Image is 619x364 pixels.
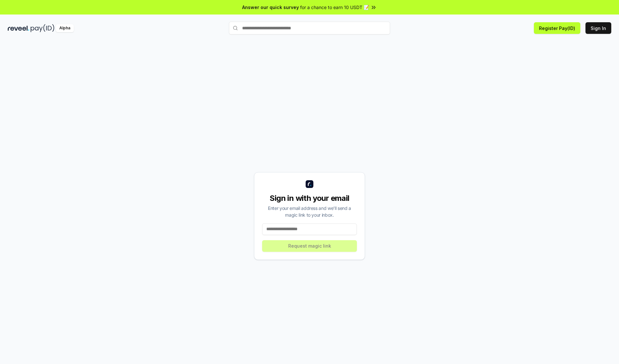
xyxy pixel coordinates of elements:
div: Alpha [56,24,74,32]
span: Answer our quick survey [242,4,299,11]
button: Sign In [585,22,611,34]
img: logo_small [306,180,313,188]
button: Register Pay(ID) [534,22,580,34]
div: Sign in with your email [262,193,357,203]
img: pay_id [31,24,54,32]
div: Enter your email address and we’ll send a magic link to your inbox. [262,205,357,218]
span: for a chance to earn 10 USDT 📝 [300,4,369,11]
img: reveel_dark [8,24,29,32]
